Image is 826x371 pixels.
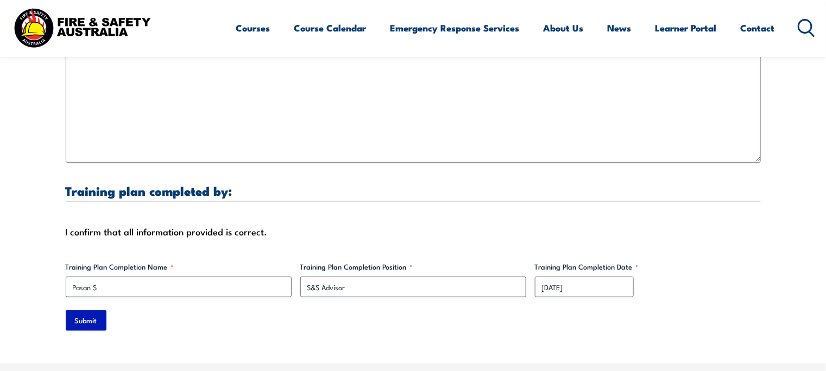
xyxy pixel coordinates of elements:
input: Submit [66,310,106,331]
a: Courses [236,14,270,42]
a: Course Calendar [294,14,367,42]
input: dd/mm/yyyy [535,277,634,297]
a: About Us [544,14,584,42]
h3: Training plan completed by: [66,184,761,197]
div: I confirm that all information provided is correct. [66,223,761,240]
label: Training Plan Completion Date [535,261,761,272]
a: Contact [741,14,775,42]
label: Training Plan Completion Name [66,261,292,272]
label: Training Plan Completion Position [300,261,526,272]
a: Learner Portal [655,14,717,42]
a: Emergency Response Services [390,14,520,42]
a: News [608,14,632,42]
